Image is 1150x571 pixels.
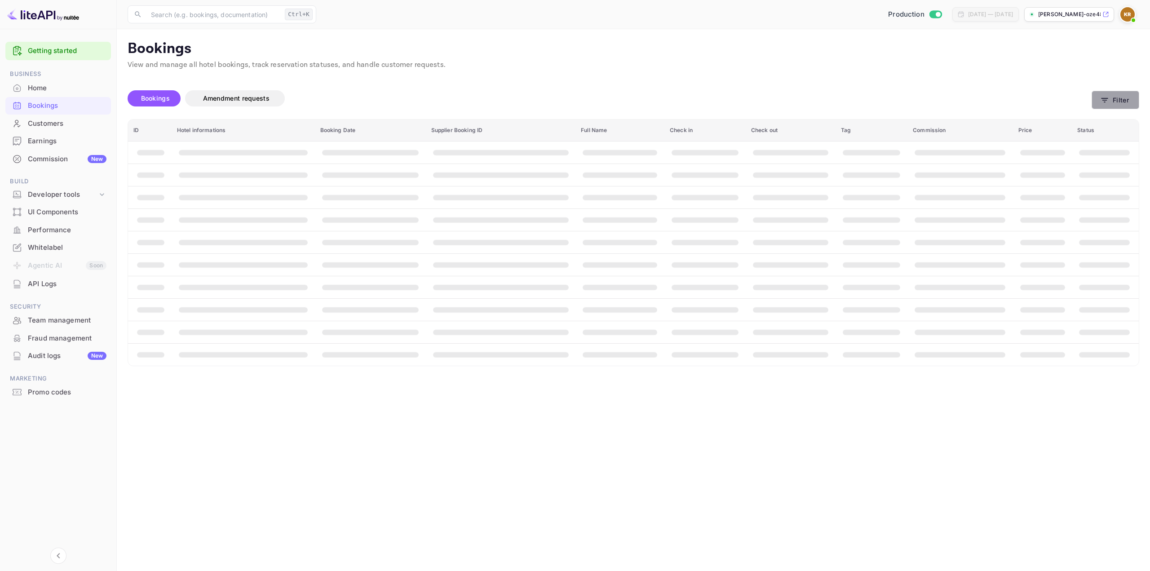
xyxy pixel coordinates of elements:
a: Customers [5,115,111,132]
div: Promo codes [28,387,106,398]
div: Performance [28,225,106,235]
span: Production [888,9,924,20]
span: Security [5,302,111,312]
a: Promo codes [5,384,111,400]
span: Business [5,69,111,79]
input: Search (e.g. bookings, documentation) [146,5,281,23]
div: Whitelabel [28,243,106,253]
div: Home [28,83,106,93]
div: Switch to Sandbox mode [885,9,945,20]
div: Bookings [28,101,106,111]
div: Customers [28,119,106,129]
a: Getting started [28,46,106,56]
img: LiteAPI logo [7,7,79,22]
div: Earnings [5,133,111,150]
img: Kobus Roux [1120,7,1135,22]
a: UI Components [5,204,111,220]
div: Commission [28,154,106,164]
div: API Logs [5,275,111,293]
span: Marketing [5,374,111,384]
a: Whitelabel [5,239,111,256]
div: Team management [5,312,111,329]
div: [DATE] — [DATE] [968,10,1013,18]
div: Earnings [28,136,106,146]
a: CommissionNew [5,150,111,167]
div: Developer tools [5,187,111,203]
div: Team management [28,315,106,326]
span: Build [5,177,111,186]
div: New [88,352,106,360]
div: Fraud management [5,330,111,347]
div: New [88,155,106,163]
a: Home [5,80,111,96]
div: Bookings [5,97,111,115]
a: Performance [5,221,111,238]
div: Audit logs [28,351,106,361]
button: Collapse navigation [50,548,66,564]
a: Team management [5,312,111,328]
div: UI Components [28,207,106,217]
a: Earnings [5,133,111,149]
a: Audit logsNew [5,347,111,364]
div: Performance [5,221,111,239]
a: Fraud management [5,330,111,346]
div: UI Components [5,204,111,221]
div: API Logs [28,279,106,289]
a: Bookings [5,97,111,114]
a: API Logs [5,275,111,292]
div: Ctrl+K [285,9,313,20]
p: [PERSON_NAME]-oze48.[PERSON_NAME]... [1038,10,1101,18]
div: Home [5,80,111,97]
div: Developer tools [28,190,97,200]
div: CommissionNew [5,150,111,168]
div: Fraud management [28,333,106,344]
div: Getting started [5,42,111,60]
div: Audit logsNew [5,347,111,365]
div: Promo codes [5,384,111,401]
